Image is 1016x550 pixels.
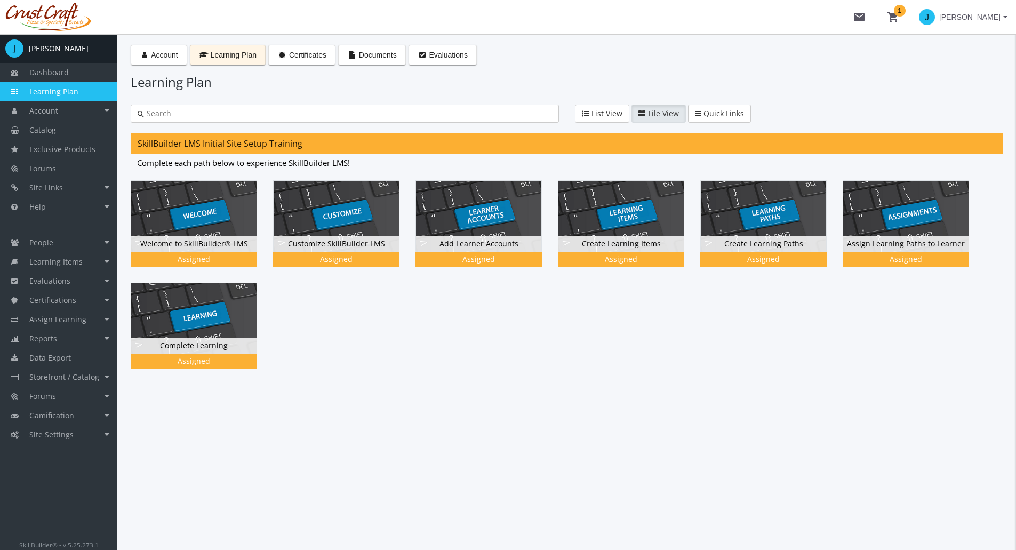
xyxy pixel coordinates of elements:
div: Create Learning Paths [700,180,843,282]
div: Assign Learning Paths to Learner [843,180,985,282]
div: Welcome to SkillBuilder® LMS [131,180,273,282]
span: Learning Plan [211,51,257,59]
span: Storefront / Catalog [29,372,99,382]
span: Complete each path below to experience SkillBuilder LMS! [137,157,350,168]
div: Create Learning Items [558,236,684,252]
div: Assigned [275,254,397,265]
div: Assigned [845,254,967,265]
span: Exclusive Products [29,144,95,154]
span: Site Links [29,182,63,193]
div: Customize SkillBuilder LMS [273,180,415,282]
button: Certificates [268,45,335,65]
button: Learning Plan [190,45,266,65]
div: Assigned [702,254,825,265]
span: Evaluations [429,51,468,59]
span: Certifications [29,295,76,305]
span: Quick Links [703,108,744,118]
div: Assigned [418,254,540,265]
span: SkillBuilder LMS Initial Site Setup Training [138,138,302,149]
h1: Learning Plan [131,73,1003,91]
mat-icon: shopping_cart [887,11,900,23]
div: Welcome to SkillBuilder® LMS [131,236,257,252]
span: Account [151,51,178,59]
span: Learning Items [29,257,83,267]
i: Documents [347,51,357,59]
i: Learning Plan [199,51,209,59]
span: Help [29,202,46,212]
div: [PERSON_NAME] [29,43,89,54]
span: Evaluations [29,276,70,286]
mat-icon: mail [853,11,866,23]
button: Evaluations [409,45,477,65]
span: Site Settings [29,429,74,440]
div: Customize SkillBuilder LMS [274,236,399,252]
button: Account [131,45,187,65]
span: [PERSON_NAME] [939,7,1001,27]
span: Data Export [29,353,71,363]
div: Complete Learning [131,283,273,385]
span: Certificates [289,51,326,59]
i: Account [140,51,149,59]
span: Tile View [647,108,679,118]
span: Forums [29,163,56,173]
span: Documents [359,51,397,59]
div: Assigned [133,356,255,366]
span: List View [591,108,622,118]
div: Create Learning Paths [701,236,826,252]
span: Forums [29,391,56,401]
i: Certificates [277,51,287,59]
div: Create Learning Items [558,180,700,282]
i: Evaluations [418,51,427,59]
div: Add Learner Accounts [415,180,558,282]
input: Search [144,108,552,119]
span: Gamification [29,410,74,420]
button: Documents [338,45,406,65]
span: Assign Learning [29,314,86,324]
div: Add Learner Accounts [416,236,541,252]
span: Reports [29,333,57,344]
span: J [5,39,23,58]
div: Complete Learning [131,338,257,354]
div: Assign Learning Paths to Learner [843,236,969,252]
small: SkillBuilder® - v.5.25.273.1 [19,540,99,549]
span: Catalog [29,125,56,135]
span: J [919,9,935,25]
span: Learning Plan [29,86,78,97]
span: Account [29,106,58,116]
div: Assigned [133,254,255,265]
span: People [29,237,53,248]
div: Assigned [560,254,682,265]
span: Dashboard [29,67,69,77]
